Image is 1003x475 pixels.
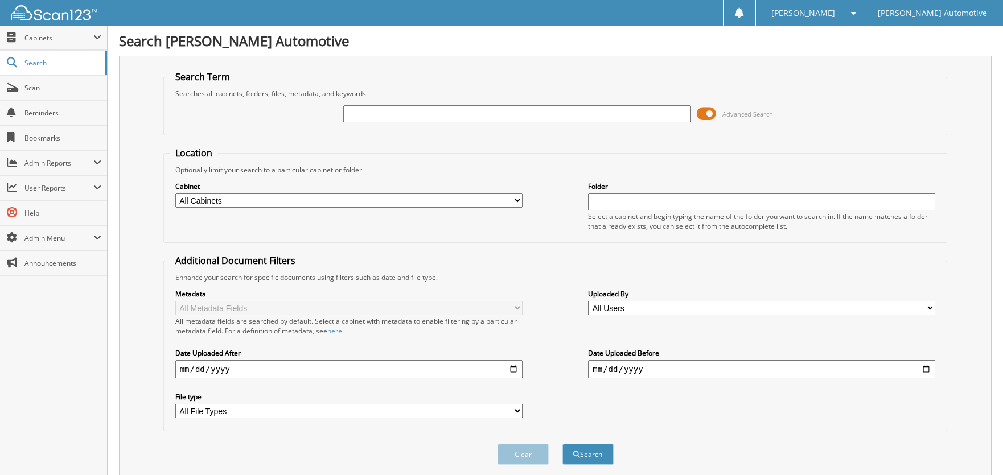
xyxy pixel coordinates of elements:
span: Search [24,58,100,68]
div: Select a cabinet and begin typing the name of the folder you want to search in. If the name match... [588,212,935,231]
div: Searches all cabinets, folders, files, metadata, and keywords [170,89,942,98]
span: [PERSON_NAME] Automotive [878,10,987,16]
div: Optionally limit your search to a particular cabinet or folder [170,165,942,175]
span: Reminders [24,108,101,118]
input: start [175,360,523,378]
span: Advanced Search [722,110,773,118]
button: Clear [498,444,549,465]
span: Announcements [24,258,101,268]
a: here [327,326,342,336]
label: Uploaded By [588,289,935,299]
label: Date Uploaded Before [588,348,935,358]
label: Cabinet [175,181,523,191]
input: end [588,360,935,378]
img: scan123-logo-white.svg [11,5,97,20]
legend: Location [170,147,218,159]
span: Cabinets [24,33,93,43]
legend: Additional Document Filters [170,254,301,267]
label: File type [175,392,523,402]
button: Search [562,444,614,465]
span: Scan [24,83,101,93]
span: Bookmarks [24,133,101,143]
iframe: Chat Widget [946,420,1003,475]
span: Help [24,208,101,218]
span: Admin Reports [24,158,93,168]
div: Enhance your search for specific documents using filters such as date and file type. [170,272,942,282]
span: [PERSON_NAME] [771,10,835,16]
label: Date Uploaded After [175,348,523,358]
label: Folder [588,181,935,191]
span: User Reports [24,183,93,193]
div: All metadata fields are searched by default. Select a cabinet with metadata to enable filtering b... [175,316,523,336]
h1: Search [PERSON_NAME] Automotive [119,31,992,50]
legend: Search Term [170,71,236,83]
span: Admin Menu [24,233,93,243]
label: Metadata [175,289,523,299]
